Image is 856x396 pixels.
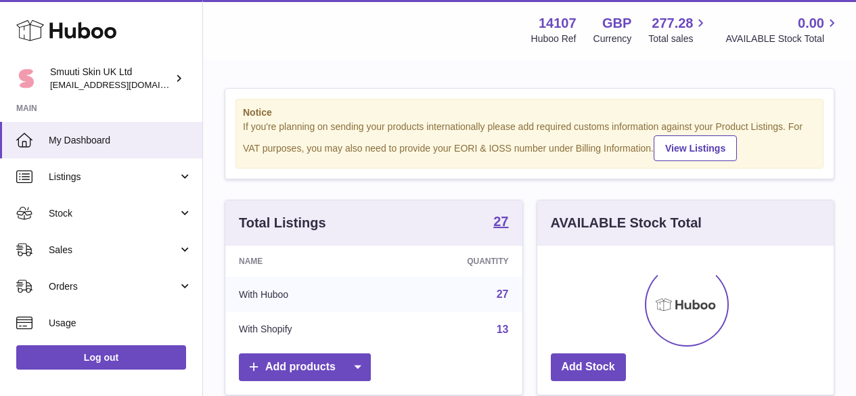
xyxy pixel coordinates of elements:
div: Smuuti Skin UK Ltd [50,66,172,91]
span: Usage [49,317,192,330]
span: Sales [49,244,178,257]
a: 277.28 Total sales [648,14,708,45]
span: 277.28 [652,14,693,32]
span: My Dashboard [49,134,192,147]
a: View Listings [654,135,737,161]
a: 0.00 AVAILABLE Stock Total [725,14,840,45]
strong: 27 [493,215,508,228]
th: Quantity [385,246,522,277]
span: Total sales [648,32,708,45]
a: 27 [497,288,509,300]
a: 13 [497,324,509,335]
th: Name [225,246,385,277]
span: 0.00 [798,14,824,32]
img: internalAdmin-14107@internal.huboo.com [16,68,37,89]
div: Currency [593,32,632,45]
a: Log out [16,345,186,370]
strong: GBP [602,14,631,32]
td: With Shopify [225,312,385,347]
span: Listings [49,171,178,183]
strong: 14107 [539,14,577,32]
a: Add products [239,353,371,381]
div: Huboo Ref [531,32,577,45]
span: AVAILABLE Stock Total [725,32,840,45]
a: 27 [493,215,508,231]
span: Orders [49,280,178,293]
h3: AVAILABLE Stock Total [551,214,702,232]
strong: Notice [243,106,816,119]
h3: Total Listings [239,214,326,232]
span: Stock [49,207,178,220]
div: If you're planning on sending your products internationally please add required customs informati... [243,120,816,161]
span: [EMAIL_ADDRESS][DOMAIN_NAME] [50,79,199,90]
td: With Huboo [225,277,385,312]
a: Add Stock [551,353,626,381]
